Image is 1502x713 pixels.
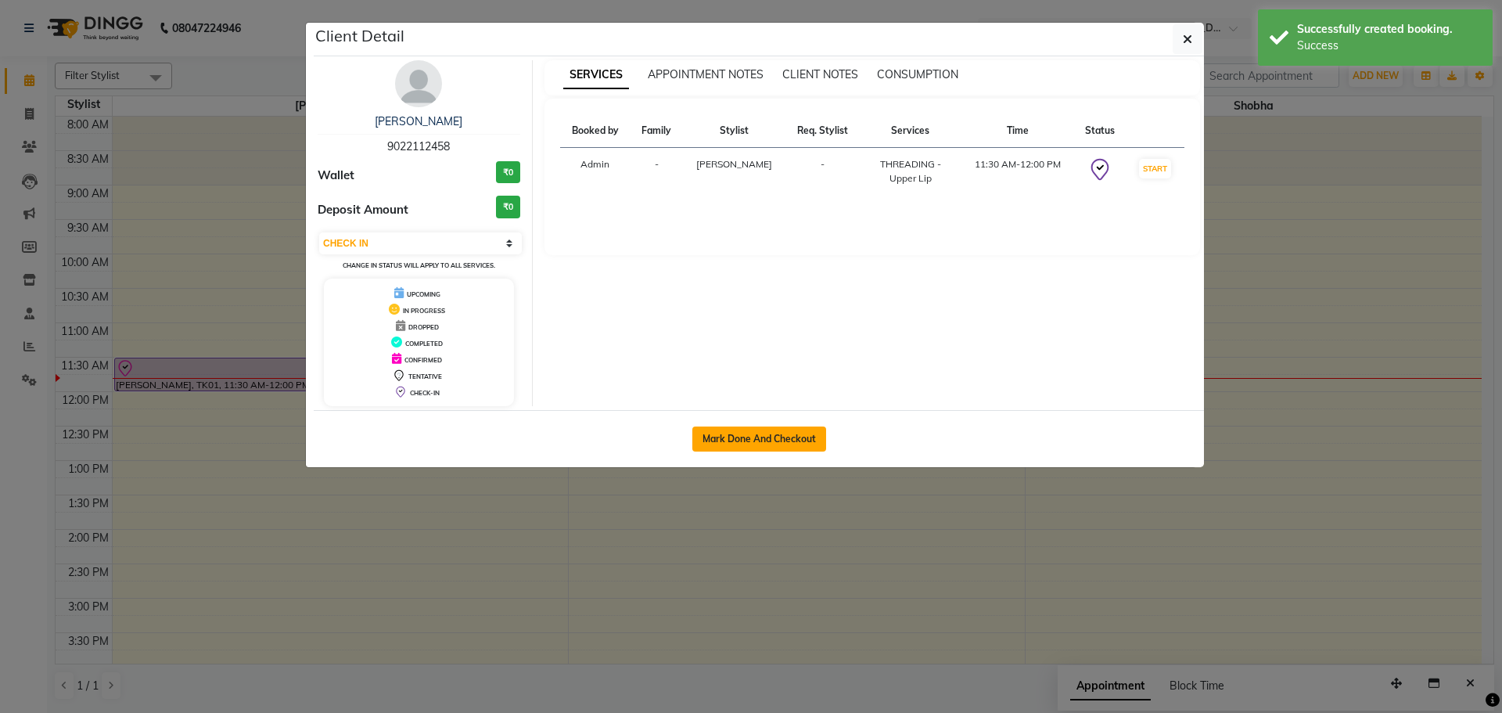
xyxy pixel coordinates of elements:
span: TENTATIVE [408,373,442,380]
div: Success [1297,38,1481,54]
span: Deposit Amount [318,201,408,219]
a: [PERSON_NAME] [375,114,462,128]
th: Time [961,114,1073,148]
td: - [785,148,860,196]
span: CHECK-IN [410,389,440,397]
small: Change in status will apply to all services. [343,261,495,269]
img: avatar [395,60,442,107]
span: UPCOMING [407,290,440,298]
td: Admin [560,148,631,196]
span: SERVICES [563,61,629,89]
span: CLIENT NOTES [782,67,858,81]
th: Req. Stylist [785,114,860,148]
h5: Client Detail [315,24,404,48]
th: Booked by [560,114,631,148]
span: Wallet [318,167,354,185]
span: CONSUMPTION [877,67,958,81]
span: [PERSON_NAME] [696,158,772,170]
th: Stylist [683,114,785,148]
span: DROPPED [408,323,439,331]
span: COMPLETED [405,340,443,347]
div: THREADING - Upper Lip [869,157,951,185]
span: IN PROGRESS [403,307,445,315]
td: - [631,148,683,196]
th: Family [631,114,683,148]
span: APPOINTMENT NOTES [648,67,764,81]
div: Successfully created booking. [1297,21,1481,38]
td: 11:30 AM-12:00 PM [961,148,1073,196]
button: START [1139,159,1171,178]
span: 9022112458 [387,139,450,153]
span: CONFIRMED [404,356,442,364]
button: Mark Done And Checkout [692,427,826,452]
th: Status [1074,114,1126,148]
h3: ₹0 [496,161,520,184]
h3: ₹0 [496,196,520,218]
th: Services [860,114,961,148]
